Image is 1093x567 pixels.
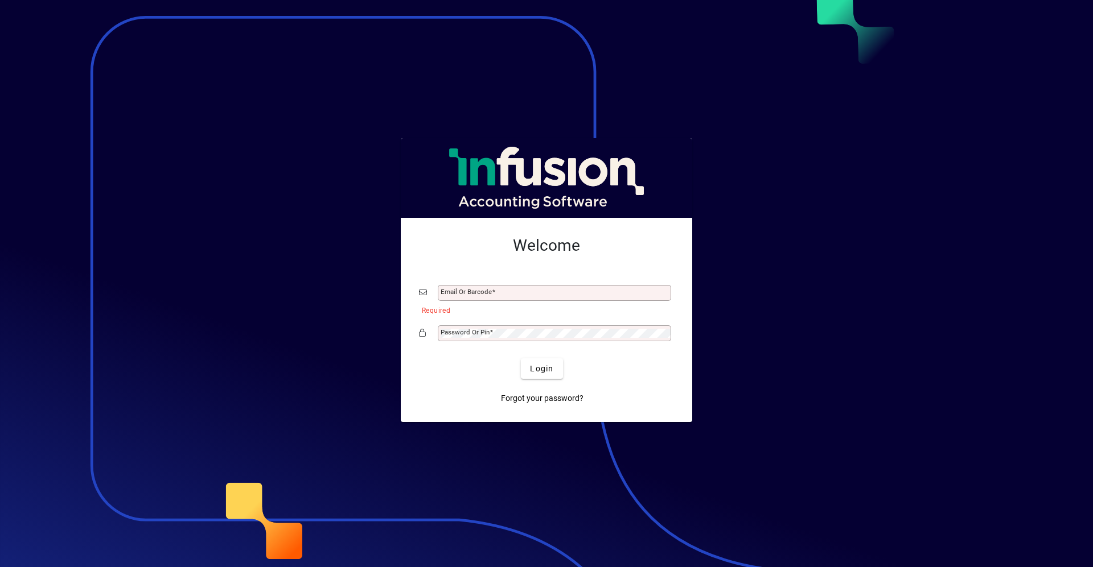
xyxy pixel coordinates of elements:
[496,388,588,408] a: Forgot your password?
[501,392,584,404] span: Forgot your password?
[521,358,562,379] button: Login
[419,236,674,255] h2: Welcome
[441,328,490,336] mat-label: Password or Pin
[530,363,553,375] span: Login
[441,288,492,296] mat-label: Email or Barcode
[422,304,665,316] mat-error: Required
